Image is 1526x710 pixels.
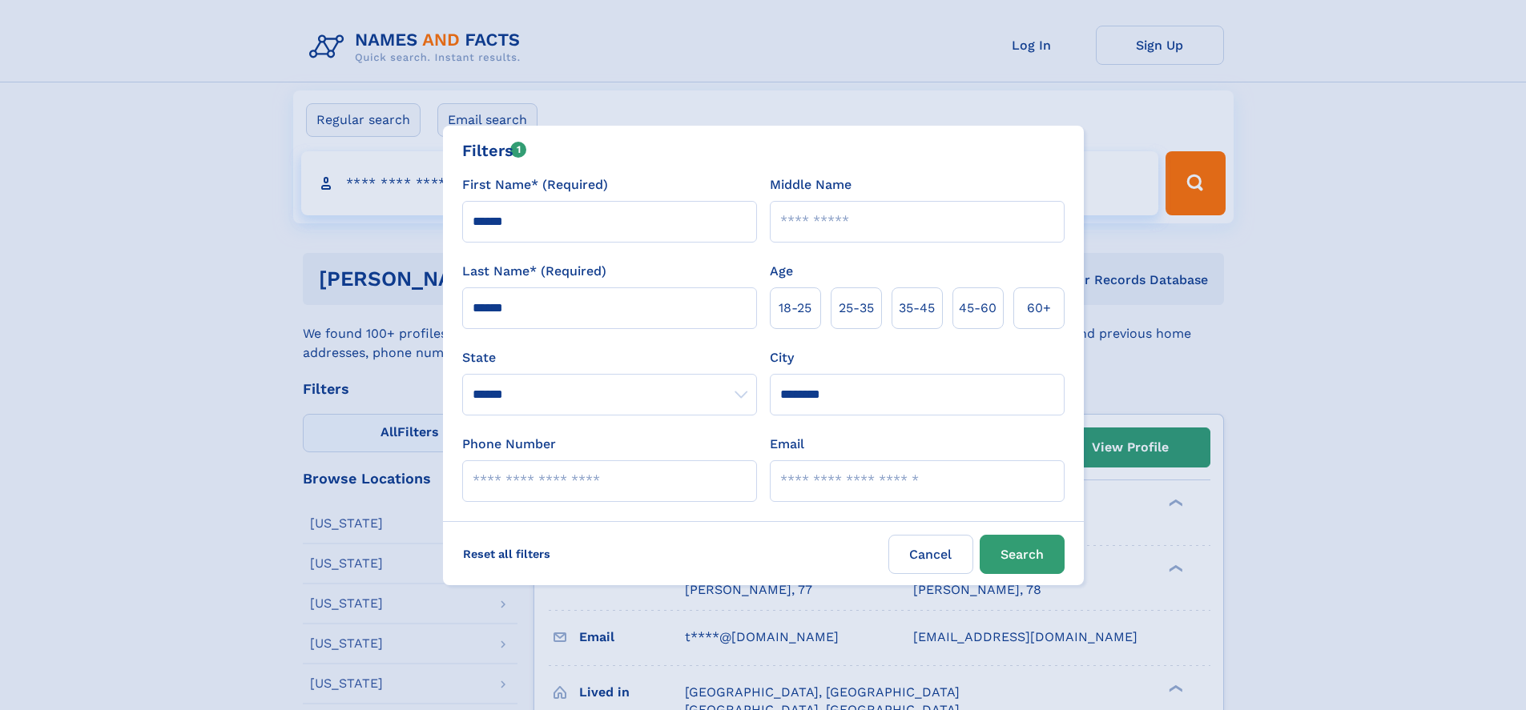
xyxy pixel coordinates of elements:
label: Middle Name [770,175,852,195]
button: Search [980,535,1065,574]
div: Filters [462,138,527,162]
label: Phone Number [462,435,556,454]
label: First Name* (Required) [462,175,608,195]
label: State [462,348,757,367]
span: 25‑35 [839,299,874,318]
label: Last Name* (Required) [462,262,606,281]
label: Age [770,262,793,281]
span: 45‑60 [959,299,997,318]
label: Cancel [888,535,973,574]
label: City [770,348,794,367]
label: Reset all filters [453,535,561,573]
span: 18‑25 [779,299,811,318]
span: 35‑45 [899,299,935,318]
label: Email [770,435,804,454]
span: 60+ [1027,299,1051,318]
